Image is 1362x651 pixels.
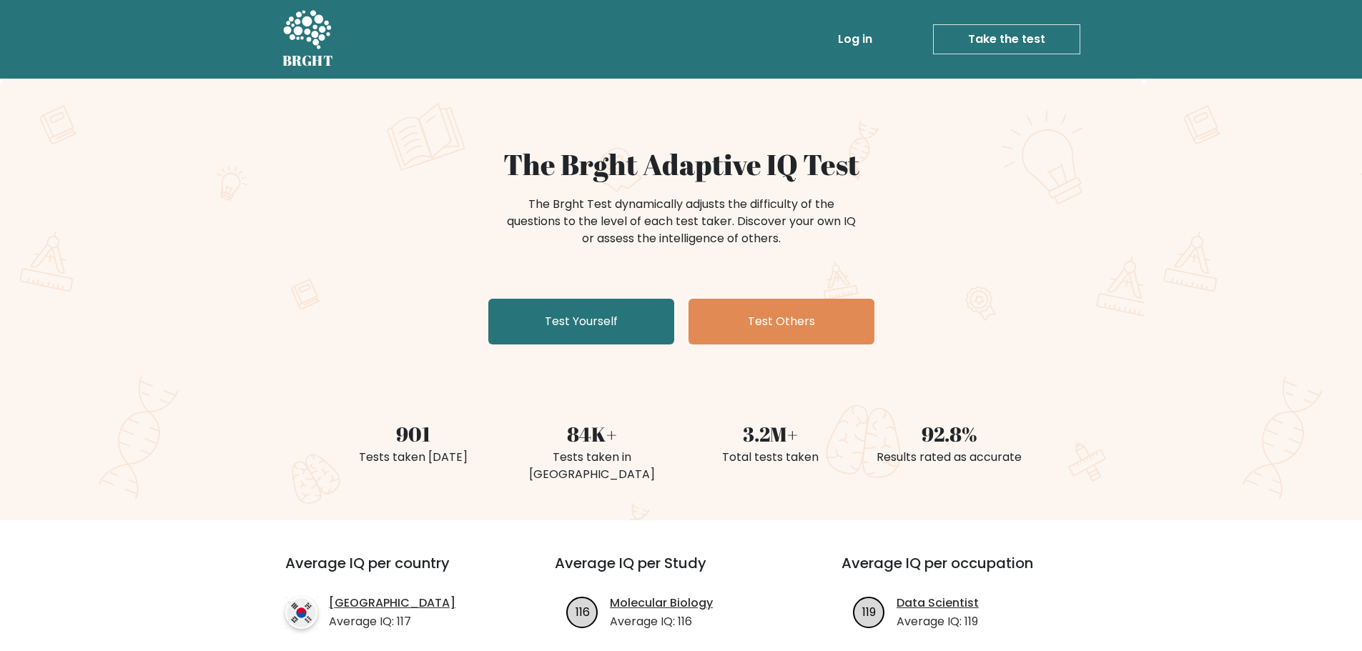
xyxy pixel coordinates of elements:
[329,613,455,630] p: Average IQ: 117
[511,419,673,449] div: 84K+
[933,24,1080,54] a: Take the test
[285,555,503,589] h3: Average IQ per country
[610,613,713,630] p: Average IQ: 116
[555,555,807,589] h3: Average IQ per Study
[832,25,878,54] a: Log in
[689,299,874,344] a: Test Others
[332,419,494,449] div: 901
[690,449,852,466] div: Total tests taken
[332,147,1030,182] h1: The Brght Adaptive IQ Test
[576,603,590,620] text: 116
[282,6,334,73] a: BRGHT
[332,449,494,466] div: Tests taken [DATE]
[690,419,852,449] div: 3.2M+
[488,299,674,344] a: Test Yourself
[610,595,713,612] a: Molecular Biology
[285,597,317,629] img: country
[897,595,979,612] a: Data Scientist
[282,52,334,69] h5: BRGHT
[842,555,1094,589] h3: Average IQ per occupation
[862,603,876,620] text: 119
[503,196,860,247] div: The Brght Test dynamically adjusts the difficulty of the questions to the level of each test take...
[329,595,455,612] a: [GEOGRAPHIC_DATA]
[897,613,979,630] p: Average IQ: 119
[869,449,1030,466] div: Results rated as accurate
[869,419,1030,449] div: 92.8%
[511,449,673,483] div: Tests taken in [GEOGRAPHIC_DATA]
